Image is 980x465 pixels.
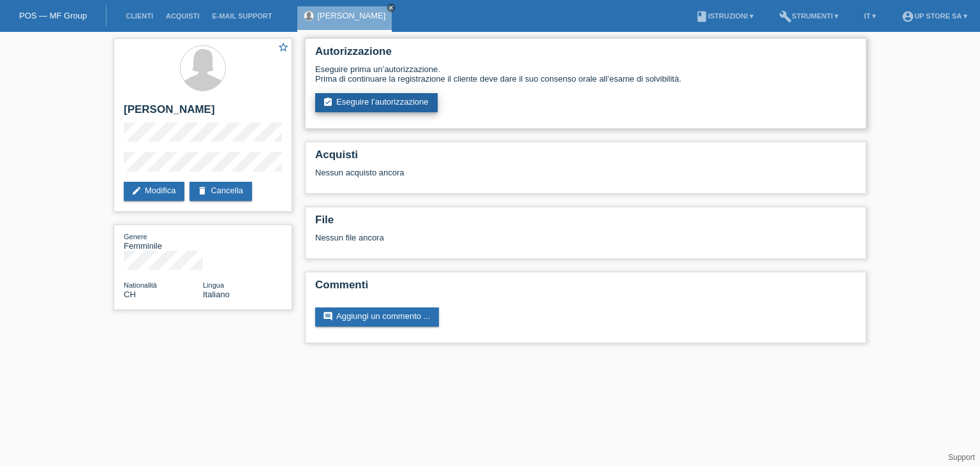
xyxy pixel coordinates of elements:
i: build [779,10,792,23]
a: buildStrumenti ▾ [773,12,845,20]
span: Nationalità [124,281,157,289]
i: star_border [278,41,289,53]
div: Nessun file ancora [315,233,705,242]
a: Support [948,453,975,462]
span: Genere [124,233,147,240]
h2: Commenti [315,279,856,298]
a: account_circleUp Store SA ▾ [895,12,974,20]
h2: [PERSON_NAME] [124,103,282,122]
i: close [388,4,394,11]
a: Clienti [119,12,160,20]
a: commentAggiungi un commento ... [315,307,439,327]
a: close [387,3,396,12]
div: Nessun acquisto ancora [315,168,856,187]
span: Italiano [203,290,230,299]
h2: File [315,214,856,233]
h2: Autorizzazione [315,45,856,64]
span: Svizzera [124,290,136,299]
a: POS — MF Group [19,11,87,20]
a: [PERSON_NAME] [317,11,385,20]
a: Acquisti [160,12,206,20]
i: edit [131,186,142,196]
h2: Acquisti [315,149,856,168]
div: Eseguire prima un’autorizzazione. Prima di continuare la registrazione il cliente deve dare il su... [315,64,856,84]
a: bookIstruzioni ▾ [689,12,760,20]
i: delete [197,186,207,196]
span: Lingua [203,281,224,289]
a: E-mail Support [206,12,279,20]
a: assignment_turned_inEseguire l’autorizzazione [315,93,438,112]
a: editModifica [124,182,184,201]
a: star_border [278,41,289,55]
i: assignment_turned_in [323,97,333,107]
i: account_circle [902,10,914,23]
a: IT ▾ [857,12,882,20]
a: deleteCancella [189,182,252,201]
i: comment [323,311,333,321]
i: book [695,10,708,23]
div: Femminile [124,232,203,251]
